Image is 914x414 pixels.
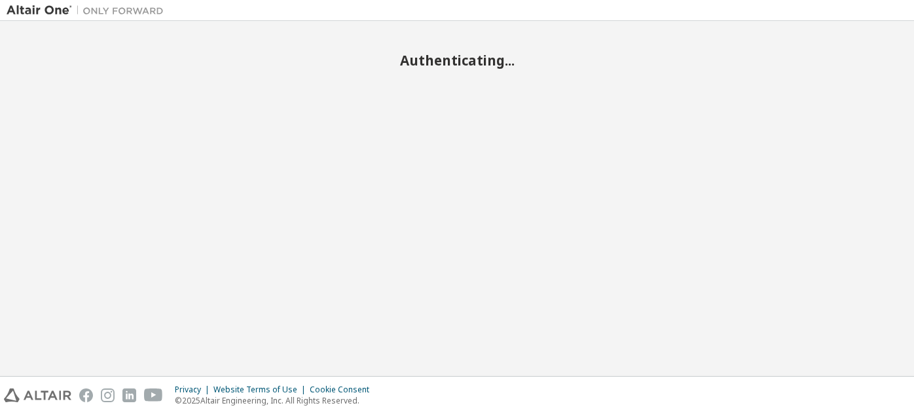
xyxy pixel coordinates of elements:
[7,4,170,17] img: Altair One
[175,395,377,406] p: © 2025 Altair Engineering, Inc. All Rights Reserved.
[310,385,377,395] div: Cookie Consent
[79,388,93,402] img: facebook.svg
[144,388,163,402] img: youtube.svg
[213,385,310,395] div: Website Terms of Use
[122,388,136,402] img: linkedin.svg
[7,52,907,69] h2: Authenticating...
[175,385,213,395] div: Privacy
[101,388,115,402] img: instagram.svg
[4,388,71,402] img: altair_logo.svg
